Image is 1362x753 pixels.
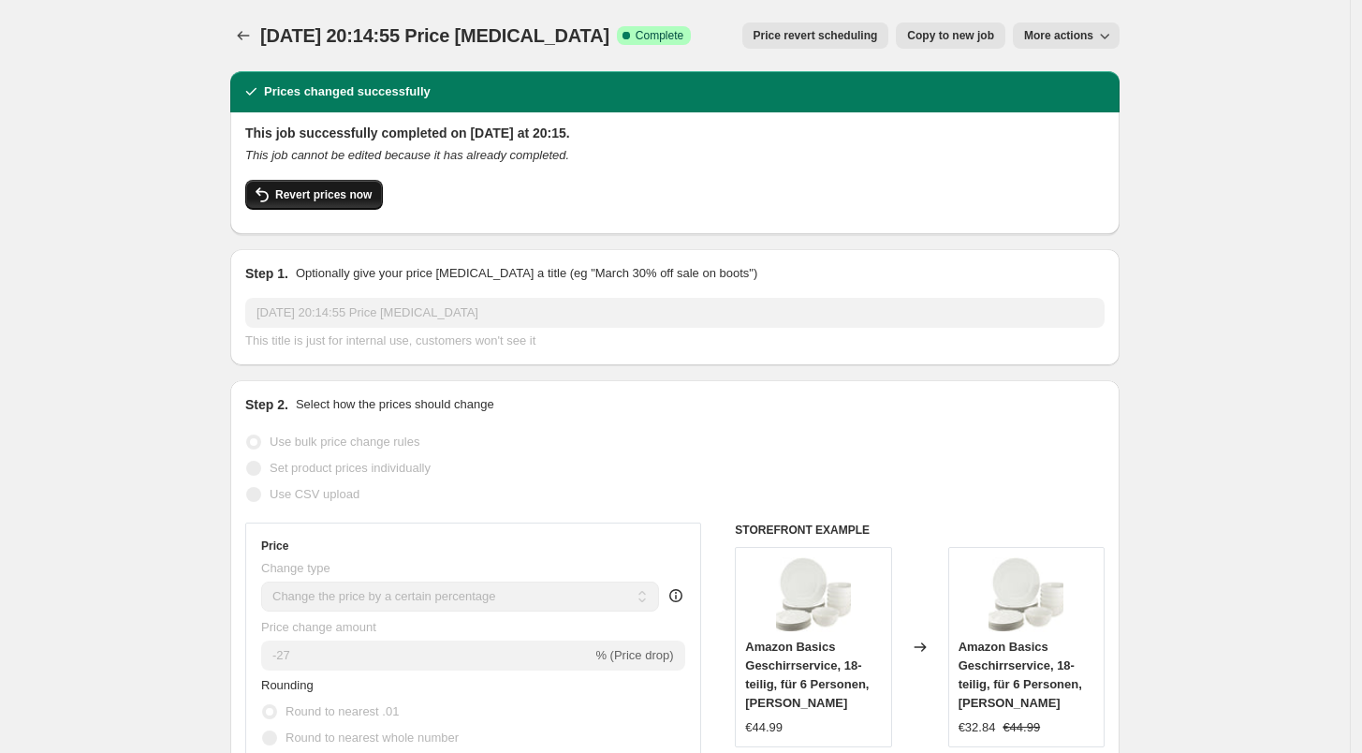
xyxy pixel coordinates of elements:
input: -15 [261,641,592,671]
h2: Step 2. [245,395,288,414]
strike: €44.99 [1003,718,1040,737]
h2: Prices changed successfully [264,82,431,101]
button: Price revert scheduling [742,22,889,49]
i: This job cannot be edited because it has already completed. [245,148,569,162]
input: 30% off holiday sale [245,298,1105,328]
span: Amazon Basics Geschirrservice, 18-teilig, für 6 Personen, [PERSON_NAME] [959,640,1082,710]
button: Copy to new job [896,22,1005,49]
span: Round to nearest .01 [286,704,399,718]
div: €44.99 [745,718,783,737]
span: Revert prices now [275,187,372,202]
span: Use CSV upload [270,487,359,501]
span: Use bulk price change rules [270,435,419,449]
span: Rounding [261,678,314,692]
span: Amazon Basics Geschirrservice, 18-teilig, für 6 Personen, [PERSON_NAME] [745,640,869,710]
p: Select how the prices should change [296,395,494,414]
span: [DATE] 20:14:55 Price [MEDICAL_DATA] [260,25,609,46]
span: Round to nearest whole number [286,731,459,745]
span: This title is just for internal use, customers won't see it [245,333,535,347]
div: €32.84 [959,718,996,737]
span: Set product prices individually [270,461,431,475]
span: More actions [1024,28,1093,43]
span: Complete [636,28,683,43]
h2: This job successfully completed on [DATE] at 20:15. [245,124,1105,142]
h6: STOREFRONT EXAMPLE [735,523,1105,538]
span: % (Price drop) [595,648,673,662]
p: Optionally give your price [MEDICAL_DATA] a title (eg "March 30% off sale on boots") [296,264,757,283]
h3: Price [261,539,288,554]
span: Change type [261,561,330,575]
span: Price revert scheduling [754,28,878,43]
button: Revert prices now [245,180,383,210]
h2: Step 1. [245,264,288,283]
button: More actions [1013,22,1120,49]
span: Price change amount [261,620,376,634]
span: Copy to new job [907,28,994,43]
img: 61zDJSyz9FL_80x.jpg [989,557,1063,632]
div: help [666,586,685,605]
button: Price change jobs [230,22,256,49]
img: 61zDJSyz9FL_80x.jpg [776,557,851,632]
